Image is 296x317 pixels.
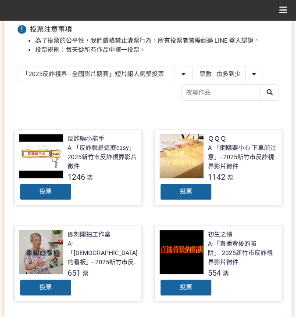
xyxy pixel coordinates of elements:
div: A-「[DEMOGRAPHIC_DATA]的看板」- 2025新竹市反詐視界影片徵件 [68,239,138,267]
span: 票 [87,174,93,181]
div: A-「反詐就是這麼easy」- 2025新竹市反詐視界影片徵件 [68,143,137,171]
span: 投票 [39,284,52,291]
span: 投票 [180,188,192,195]
div: 即刻開拍工作室 [68,230,111,239]
span: 651 [68,268,81,277]
span: 票 [223,270,229,277]
li: 投票規則：每天從所有作品中擇一投票。 [35,45,278,55]
a: 即刻開拍工作室A-「[DEMOGRAPHIC_DATA]的看板」- 2025新竹市反詐視界影片徵件651票投票 [14,225,142,301]
span: 投票 [180,284,192,291]
span: 1142 [208,172,225,182]
div: A-「直播背後的陷阱」-2025新竹市反詐視界影片徵件 [208,239,277,267]
input: 搜尋作品 [182,85,278,100]
div: 初生之犢 [208,230,232,239]
li: 為了投票的公平性，我們嚴格禁止灌票行為，所有投票者皆需經過 LINE 登入認證。 [35,36,278,45]
span: 投票 [39,188,52,195]
div: ＱＱＱ [208,134,226,143]
a: ＱＱＱA-「網購要小心 下單前注意」- 2025新竹市反詐視界影片徵件1142票投票 [155,129,282,205]
div: A-「網購要小心 下單前注意」- 2025新竹市反詐視界影片徵件 [208,143,277,171]
a: 初生之犢A-「直播背後的陷阱」-2025新竹市反詐視界影片徵件554票投票 [155,225,282,301]
div: 反詐騙小能手 [68,134,104,143]
span: 1246 [68,172,85,182]
a: 反詐騙小能手A-「反詐就是這麼easy」- 2025新竹市反詐視界影片徵件1246票投票 [14,129,142,205]
span: 投票注意事項 [30,25,72,33]
span: 票 [227,174,233,181]
span: 票 [82,270,89,277]
span: 554 [208,268,221,277]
